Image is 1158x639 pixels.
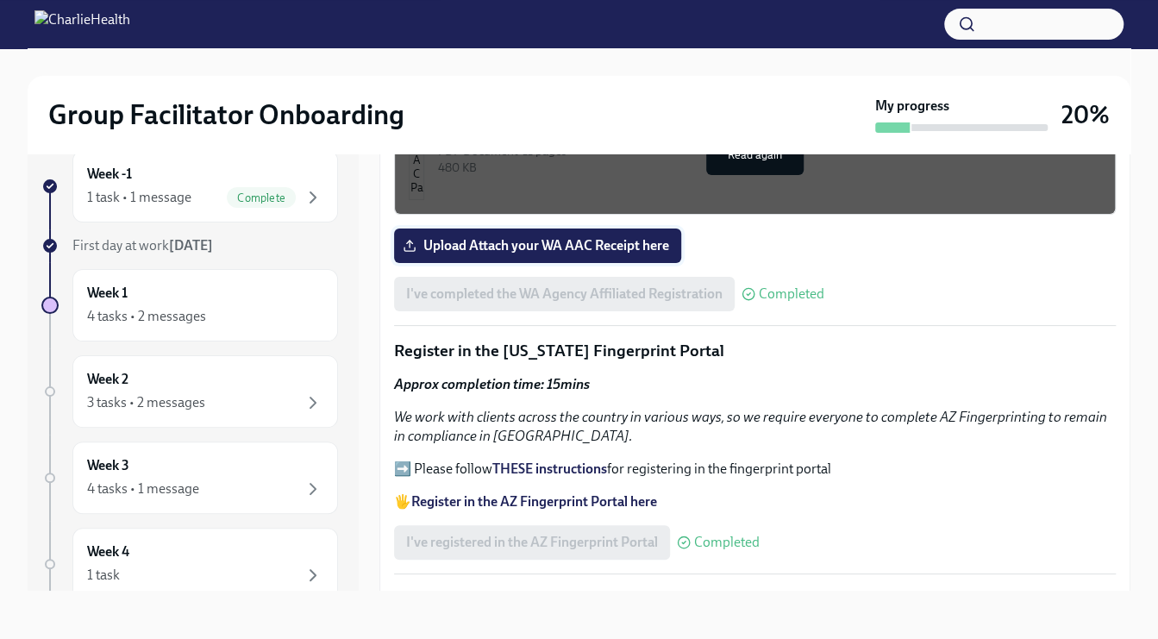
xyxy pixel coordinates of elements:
strong: [DATE] [169,237,213,254]
h6: Week 3 [87,456,129,475]
p: Sign your [US_STATE] Criminal History Affidavit [394,588,1116,611]
strong: My progress [875,97,949,116]
span: Upload Attach your WA AAC Receipt here [406,237,669,254]
p: ➡️ Please follow for registering in the fingerprint portal [394,460,1116,479]
p: Register in the [US_STATE] Fingerprint Portal [394,340,1116,362]
div: 3 tasks • 2 messages [87,393,205,412]
h6: Week 4 [87,542,129,561]
p: 🖐️ [394,492,1116,511]
strong: Approx completion time: 15mins [394,376,590,392]
a: Week 14 tasks • 2 messages [41,269,338,341]
img: CharlieHealth [34,10,130,38]
h3: 20% [1061,99,1110,130]
div: 1 task [87,566,120,585]
a: Register in the AZ Fingerprint Portal here [411,493,657,510]
h6: Week 1 [87,284,128,303]
span: Completed [759,287,824,301]
em: We work with clients across the country in various ways, so we require everyone to complete AZ Fi... [394,409,1107,444]
label: Upload Attach your WA AAC Receipt here [394,229,681,263]
a: Week 41 task [41,528,338,600]
h6: Week -1 [87,165,132,184]
span: Completed [694,536,760,549]
div: 4 tasks • 1 message [87,479,199,498]
a: Week 34 tasks • 1 message [41,442,338,514]
div: 480 KB [438,160,1101,176]
a: First day at work[DATE] [41,236,338,255]
h6: Week 2 [87,370,128,389]
div: 4 tasks • 2 messages [87,307,206,326]
span: Complete [227,191,296,204]
a: THESE instructions [492,460,607,477]
h2: Group Facilitator Onboarding [48,97,404,132]
a: Week -11 task • 1 messageComplete [41,150,338,222]
div: 1 task • 1 message [87,188,191,207]
span: First day at work [72,237,213,254]
a: Week 23 tasks • 2 messages [41,355,338,428]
